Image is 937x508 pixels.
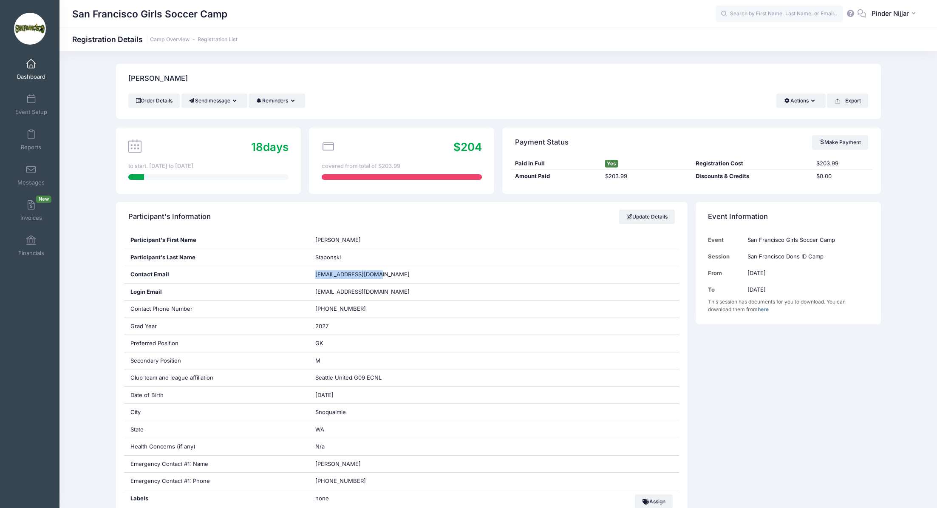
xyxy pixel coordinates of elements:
div: Contact Phone Number [124,301,309,318]
td: Event [708,232,743,248]
h4: Payment Status [515,130,569,154]
div: Health Concerns (if any) [124,438,309,455]
h4: Event Information [708,205,768,229]
span: M [315,357,320,364]
span: Financials [18,250,44,257]
div: Grad Year [124,318,309,335]
span: N/a [315,443,325,450]
td: To [708,281,743,298]
div: This session has documents for you to download. You can download them from [708,298,868,313]
div: Participant's Last Name [124,249,309,266]
td: From [708,265,743,281]
div: $0.00 [812,172,872,181]
div: covered from total of $203.99 [322,162,482,170]
td: [DATE] [743,281,868,298]
a: Registration List [198,37,238,43]
div: Paid in Full [511,159,601,168]
div: $203.99 [812,159,872,168]
span: Yes [605,160,618,167]
span: Dashboard [17,73,45,80]
input: Search by First Name, Last Name, or Email... [716,6,843,23]
span: [EMAIL_ADDRESS][DOMAIN_NAME] [315,288,422,296]
div: Registration Cost [691,159,812,168]
a: Update Details [619,210,675,224]
div: Date of Birth [124,387,309,404]
a: Dashboard [11,54,51,84]
a: Order Details [128,94,180,108]
button: Actions [776,94,825,108]
span: [PHONE_NUMBER] [315,477,366,484]
div: Emergency Contact #1: Name [124,456,309,473]
span: $204 [453,140,482,153]
a: here [758,306,769,312]
h1: Registration Details [72,35,238,44]
button: Send message [181,94,247,108]
div: $203.99 [601,172,692,181]
span: Invoices [20,214,42,221]
a: Messages [11,160,51,190]
span: Reports [21,144,41,151]
span: Seattle United G09 ECNL [315,374,382,381]
button: Reminders [249,94,305,108]
span: none [315,494,422,503]
a: Make Payment [812,135,869,150]
div: Participant's First Name [124,232,309,249]
td: Session [708,248,743,265]
h4: Participant's Information [128,205,211,229]
span: Event Setup [15,108,47,116]
div: days [251,139,289,155]
div: Club team and league affiliation [124,369,309,386]
div: City [124,404,309,421]
span: 18 [251,140,263,153]
span: Messages [17,179,45,186]
span: [PERSON_NAME] [315,460,361,467]
button: Pinder Nijjar [866,4,924,24]
h4: [PERSON_NAME] [128,67,188,91]
div: Emergency Contact #1: Phone [124,473,309,490]
div: Contact Email [124,266,309,283]
td: [DATE] [743,265,868,281]
a: InvoicesNew [11,196,51,225]
div: State [124,421,309,438]
span: [PERSON_NAME] [315,236,361,243]
div: Amount Paid [511,172,601,181]
a: Event Setup [11,90,51,119]
a: Camp Overview [150,37,190,43]
span: Staponski [315,254,341,261]
span: Pinder Nijjar [872,9,909,18]
a: Financials [11,231,51,261]
span: GK [315,340,323,346]
span: [DATE] [315,392,334,398]
img: San Francisco Girls Soccer Camp [14,13,46,45]
td: San Francisco Girls Soccer Camp [743,232,868,248]
div: Preferred Position [124,335,309,352]
div: Secondary Position [124,352,309,369]
div: to start. [DATE] to [DATE] [128,162,289,170]
a: Reports [11,125,51,155]
span: [PHONE_NUMBER] [315,305,366,312]
span: Snoqualmie [315,409,346,415]
h1: San Francisco Girls Soccer Camp [72,4,227,24]
span: [EMAIL_ADDRESS][DOMAIN_NAME] [315,271,410,278]
button: Export [827,94,868,108]
div: Discounts & Credits [691,172,812,181]
div: Login Email [124,284,309,301]
span: 2027 [315,323,328,329]
td: San Francisco Dons ID Camp [743,248,868,265]
span: WA [315,426,324,433]
span: New [36,196,51,203]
